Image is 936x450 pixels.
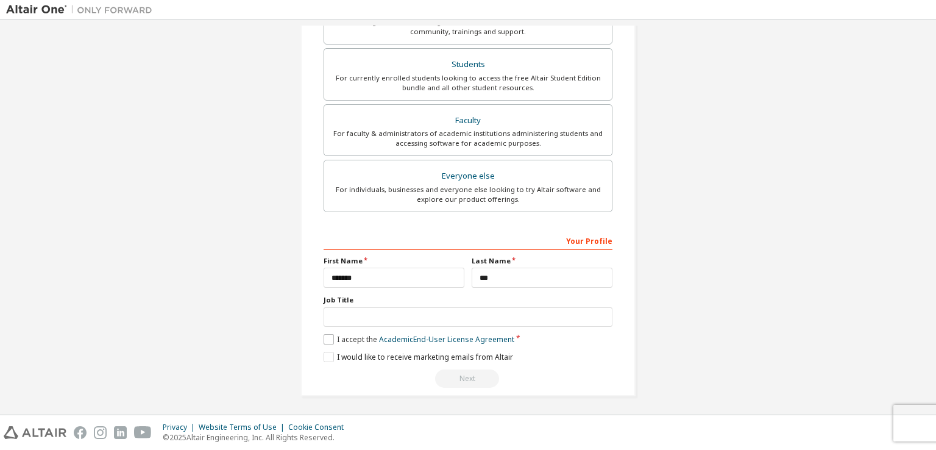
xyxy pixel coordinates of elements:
label: I accept the [324,334,514,345]
div: Your Profile [324,230,612,250]
div: Everyone else [331,168,604,185]
label: I would like to receive marketing emails from Altair [324,352,513,362]
img: youtube.svg [134,426,152,439]
img: altair_logo.svg [4,426,66,439]
div: Website Terms of Use [199,423,288,432]
label: Job Title [324,295,612,305]
label: Last Name [472,256,612,266]
label: First Name [324,256,464,266]
div: Cookie Consent [288,423,351,432]
img: linkedin.svg [114,426,127,439]
img: Altair One [6,4,158,16]
div: For individuals, businesses and everyone else looking to try Altair software and explore our prod... [331,185,604,204]
a: Academic End-User License Agreement [379,334,514,345]
p: © 2025 Altair Engineering, Inc. All Rights Reserved. [163,432,351,443]
div: Students [331,56,604,73]
div: For currently enrolled students looking to access the free Altair Student Edition bundle and all ... [331,73,604,93]
img: instagram.svg [94,426,107,439]
img: facebook.svg [74,426,87,439]
div: For faculty & administrators of academic institutions administering students and accessing softwa... [331,129,604,148]
div: Privacy [163,423,199,432]
div: Faculty [331,112,604,129]
div: Read and acccept EULA to continue [324,370,612,388]
div: For existing customers looking to access software downloads, HPC resources, community, trainings ... [331,17,604,37]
